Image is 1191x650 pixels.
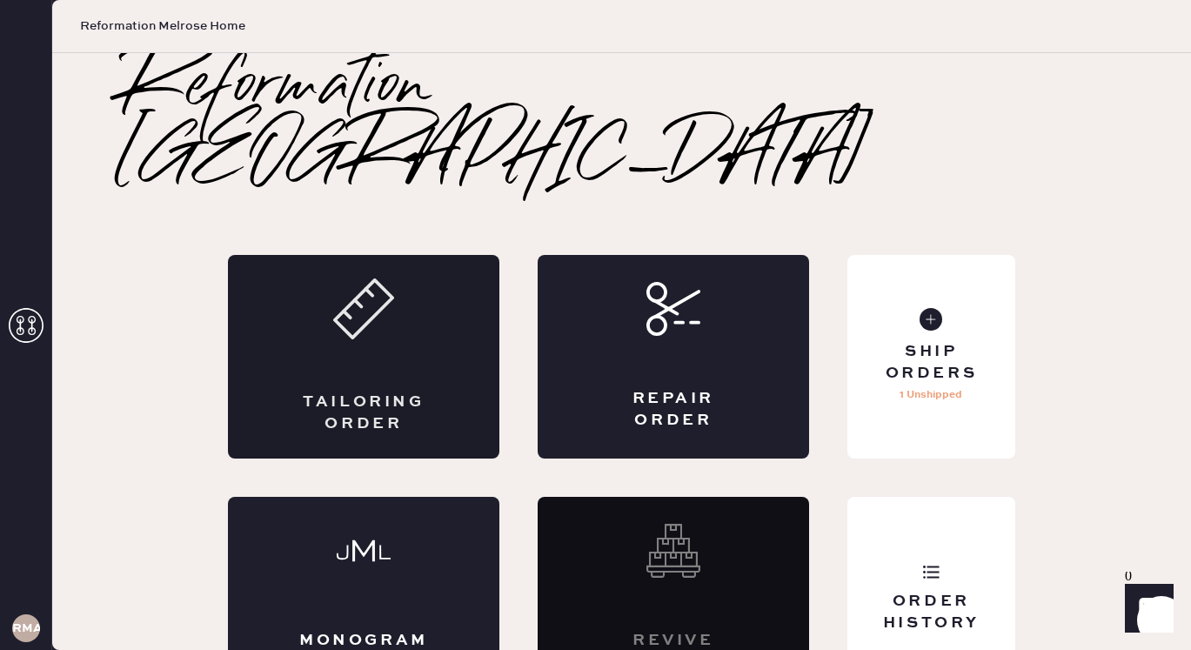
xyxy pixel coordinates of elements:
h3: RMA [12,622,40,634]
div: Repair Order [607,388,739,432]
iframe: Front Chat [1108,572,1183,647]
h2: Reformation [GEOGRAPHIC_DATA] [122,53,1121,192]
p: 1 Unshipped [900,385,962,405]
div: Tailoring Order [298,392,430,435]
span: Reformation Melrose Home [80,17,245,35]
div: Ship Orders [861,341,1001,385]
div: Order History [861,591,1001,634]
